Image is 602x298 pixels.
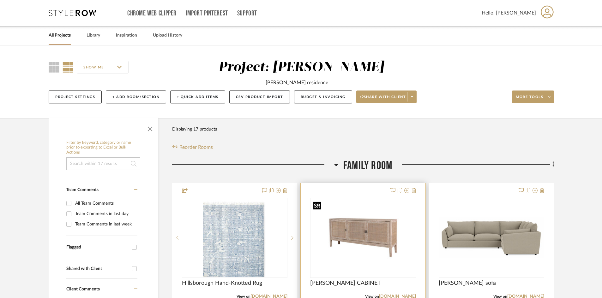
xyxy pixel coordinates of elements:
[172,123,217,136] div: Displaying 17 products
[66,140,140,155] h6: Filter by keyword, category or name prior to exporting to Excel or Bulk Actions
[75,209,136,219] div: Team Comments in last day
[237,11,257,16] a: Support
[75,198,136,208] div: All Team Comments
[482,9,536,17] span: Hello, [PERSON_NAME]
[66,157,140,170] input: Search within 17 results
[66,188,99,192] span: Team Comments
[512,91,554,103] button: More tools
[343,159,392,172] span: Family Room
[144,121,156,134] button: Close
[87,31,100,40] a: Library
[219,61,384,74] div: Project: [PERSON_NAME]
[153,31,182,40] a: Upload History
[311,199,415,276] img: JAMES CABINET
[49,91,102,103] button: Project Settings
[127,11,177,16] a: Chrome Web Clipper
[516,95,543,104] span: More tools
[182,280,262,287] span: Hillsborough Hand-Knotted Rug
[203,198,266,277] img: Hillsborough Hand-Knotted Rug
[182,198,287,278] div: 0
[172,143,213,151] button: Reorder Rooms
[75,219,136,229] div: Team Comments in last week
[179,143,213,151] span: Reorder Rooms
[106,91,166,103] button: + Add Room/Section
[310,280,381,287] span: [PERSON_NAME] CABINET
[310,198,415,278] div: 0
[360,95,406,104] span: Share with client
[439,280,496,287] span: [PERSON_NAME] sofa
[49,31,71,40] a: All Projects
[294,91,352,103] button: Budget & Invoicing
[116,31,137,40] a: Inspiration
[266,79,328,86] div: [PERSON_NAME] residence
[356,91,417,103] button: Share with client
[170,91,225,103] button: + Quick Add Items
[66,287,100,291] span: Client Comments
[66,266,129,272] div: Shared with Client
[439,217,544,258] img: Weber sofa
[229,91,290,103] button: CSV Product Import
[66,245,129,250] div: Flagged
[186,11,228,16] a: Import Pinterest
